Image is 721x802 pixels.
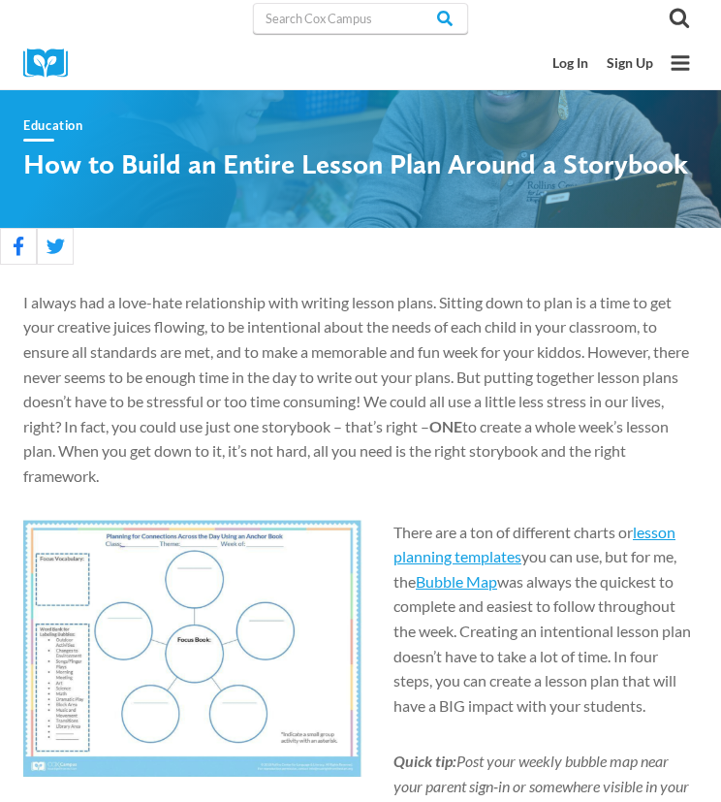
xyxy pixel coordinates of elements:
i: Quick tip: [393,752,456,770]
span: to create a whole week’s lesson plan. When you get down to it, it’s not hard, all you need is the... [23,417,669,485]
nav: Secondary Mobile Navigation [543,47,662,80]
a: Log In [543,47,597,80]
h1: How to Build an Entire Lesson Plan Around a Storybook [23,147,698,181]
button: Open menu [663,46,698,80]
span: There are a ton of different charts or [393,523,633,541]
a: Education [23,117,83,133]
input: Search Cox Campus [253,3,467,34]
b: ONE [429,417,462,435]
span: I always had a love-hate relationship with writing lesson plans. Sitting down to plan is a time t... [23,293,689,435]
span: was always the quickest to complete and easiest to follow throughout the week. Creating an intent... [393,572,691,715]
img: lesson-plan-visual-organizer [23,520,362,777]
span: you can use, but for me, the [393,547,676,591]
a: Bubble Map [416,572,497,591]
a: Sign Up [597,47,662,80]
img: Cox Campus [23,48,81,79]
